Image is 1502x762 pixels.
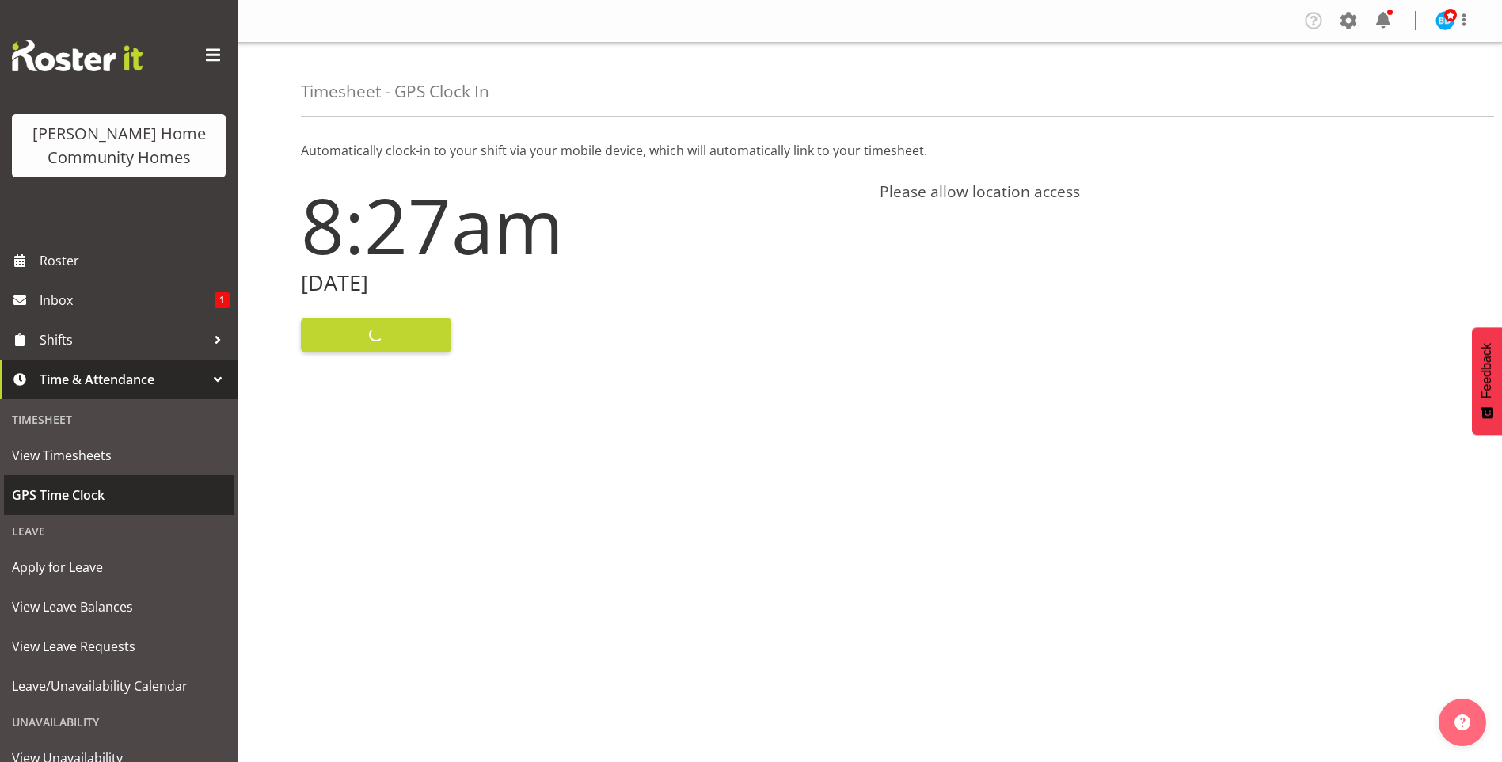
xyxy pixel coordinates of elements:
h2: [DATE] [301,271,861,295]
h4: Timesheet - GPS Clock In [301,82,489,101]
div: Unavailability [4,706,234,738]
span: Leave/Unavailability Calendar [12,674,226,698]
div: [PERSON_NAME] Home Community Homes [28,122,210,170]
p: Automatically clock-in to your shift via your mobile device, which will automatically link to you... [301,141,1439,160]
span: View Leave Balances [12,595,226,619]
button: Feedback - Show survey [1472,327,1502,435]
span: 1 [215,292,230,308]
span: Shifts [40,328,206,352]
span: Time & Attendance [40,368,206,391]
span: GPS Time Clock [12,483,226,507]
h1: 8:27am [301,182,861,268]
div: Timesheet [4,403,234,436]
img: Rosterit website logo [12,40,143,71]
a: View Leave Requests [4,627,234,666]
span: Inbox [40,288,215,312]
a: Apply for Leave [4,547,234,587]
span: View Leave Requests [12,634,226,658]
span: Apply for Leave [12,555,226,579]
a: View Timesheets [4,436,234,475]
h4: Please allow location access [880,182,1439,201]
img: barbara-dunlop8515.jpg [1435,11,1454,30]
a: View Leave Balances [4,587,234,627]
a: GPS Time Clock [4,475,234,515]
span: Feedback [1480,343,1494,398]
img: help-xxl-2.png [1454,714,1470,730]
a: Leave/Unavailability Calendar [4,666,234,706]
div: Leave [4,515,234,547]
span: Roster [40,249,230,272]
span: View Timesheets [12,444,226,467]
